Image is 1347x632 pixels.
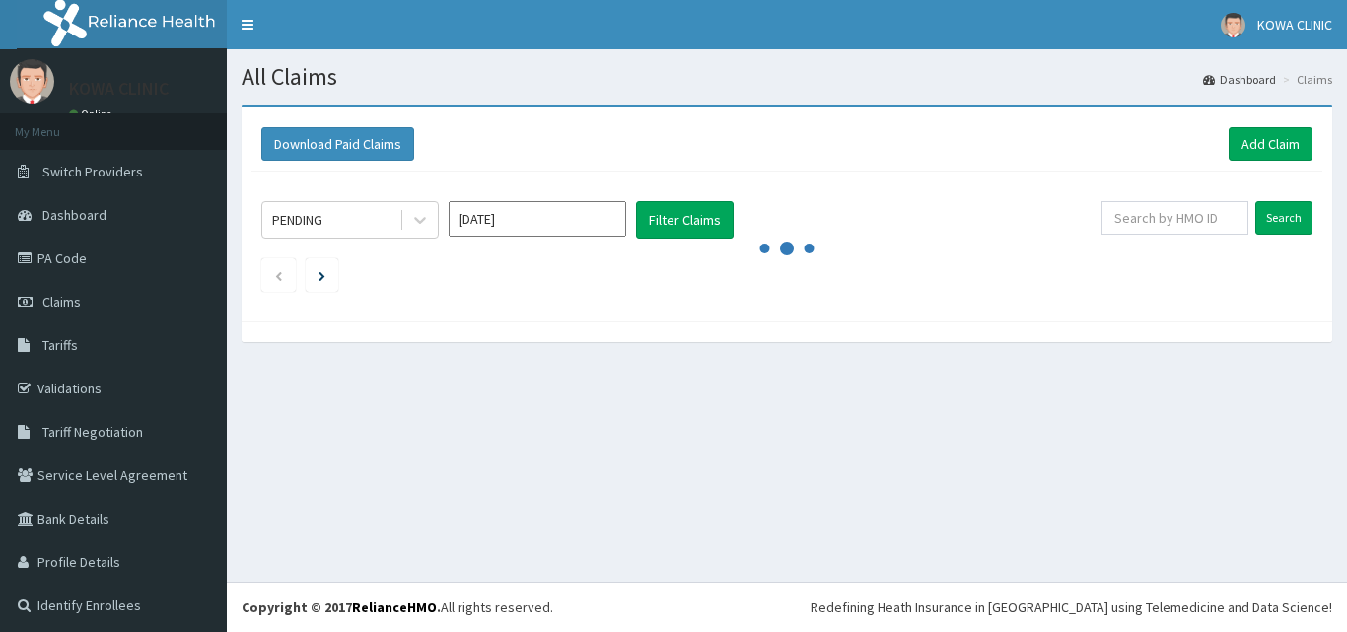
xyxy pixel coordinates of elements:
a: Previous page [274,266,283,284]
span: KOWA CLINIC [1257,16,1332,34]
button: Filter Claims [636,201,734,239]
img: User Image [10,59,54,104]
input: Select Month and Year [449,201,626,237]
a: RelianceHMO [352,598,437,616]
input: Search by HMO ID [1101,201,1248,235]
div: Redefining Heath Insurance in [GEOGRAPHIC_DATA] using Telemedicine and Data Science! [811,597,1332,617]
span: Claims [42,293,81,311]
span: Tariffs [42,336,78,354]
span: Tariff Negotiation [42,423,143,441]
footer: All rights reserved. [227,582,1347,632]
a: Online [69,107,116,121]
p: KOWA CLINIC [69,80,169,98]
div: PENDING [272,210,322,230]
strong: Copyright © 2017 . [242,598,441,616]
a: Dashboard [1203,71,1276,88]
img: User Image [1221,13,1245,37]
a: Next page [319,266,325,284]
input: Search [1255,201,1312,235]
h1: All Claims [242,64,1332,90]
button: Download Paid Claims [261,127,414,161]
a: Add Claim [1229,127,1312,161]
li: Claims [1278,71,1332,88]
span: Switch Providers [42,163,143,180]
svg: audio-loading [757,219,816,278]
span: Dashboard [42,206,106,224]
